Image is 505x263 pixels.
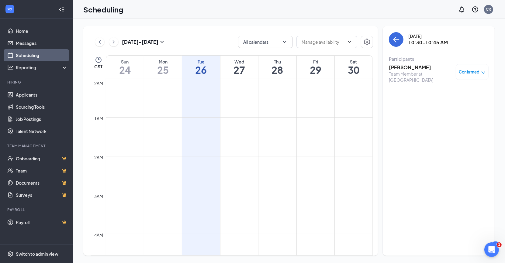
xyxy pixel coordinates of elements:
a: Applicants [16,89,68,101]
div: CR [486,7,491,12]
button: All calendarsChevronDown [238,36,293,48]
button: ChevronRight [109,37,118,46]
div: Participants [389,56,489,62]
div: Payroll [7,207,67,212]
h1: 30 [335,65,372,75]
h1: Scheduling [83,4,123,15]
svg: Settings [363,38,371,46]
div: Mon [144,59,182,65]
div: Sun [106,59,144,65]
iframe: Intercom live chat [484,242,499,257]
h1: 29 [297,65,334,75]
a: August 28, 2025 [258,56,296,78]
svg: SmallChevronDown [158,38,166,46]
div: Fri [297,59,334,65]
a: Sourcing Tools [16,101,68,113]
div: Team Member at [GEOGRAPHIC_DATA] [389,71,453,83]
div: Team Management [7,143,67,149]
a: August 26, 2025 [182,56,220,78]
a: Home [16,25,68,37]
a: TeamCrown [16,165,68,177]
div: Hiring [7,80,67,85]
svg: ArrowLeft [393,36,400,43]
div: Switch to admin view [16,251,58,257]
svg: Collapse [59,6,65,12]
span: 1 [497,242,502,247]
svg: Clock [95,56,102,63]
h1: 25 [144,65,182,75]
a: SurveysCrown [16,189,68,201]
a: August 29, 2025 [297,56,334,78]
a: Scheduling [16,49,68,61]
h1: 26 [182,65,220,75]
button: ChevronLeft [95,37,104,46]
div: 17 [492,241,499,247]
svg: ChevronRight [111,38,117,46]
a: Messages [16,37,68,49]
svg: WorkstreamLogo [7,6,13,12]
svg: Notifications [458,6,465,13]
svg: ChevronLeft [97,38,103,46]
a: August 24, 2025 [106,56,144,78]
svg: ChevronDown [347,39,352,44]
div: 4am [93,232,105,238]
h1: 24 [106,65,144,75]
div: 2am [93,154,105,161]
button: back-button [389,32,403,47]
div: Reporting [16,64,68,70]
svg: QuestionInfo [472,6,479,13]
div: 12am [91,80,105,87]
a: Job Postings [16,113,68,125]
h3: 10:30-10:45 AM [408,39,448,46]
svg: Analysis [7,64,13,70]
div: 1am [93,115,105,122]
a: DocumentsCrown [16,177,68,189]
h1: 28 [258,65,296,75]
div: [DATE] [408,33,448,39]
a: August 25, 2025 [144,56,182,78]
div: Sat [335,59,372,65]
div: Thu [258,59,296,65]
span: Confirmed [459,69,480,75]
a: Talent Network [16,125,68,137]
div: Wed [220,59,258,65]
button: Settings [361,36,373,48]
svg: Settings [7,251,13,257]
span: CST [94,63,102,70]
input: Manage availability [302,39,345,45]
h1: 27 [220,65,258,75]
a: OnboardingCrown [16,152,68,165]
svg: ChevronDown [282,39,288,45]
a: August 30, 2025 [335,56,372,78]
a: PayrollCrown [16,216,68,228]
a: August 27, 2025 [220,56,258,78]
h3: [PERSON_NAME] [389,64,453,71]
span: down [481,70,486,75]
div: Tue [182,59,220,65]
h3: [DATE] - [DATE] [122,39,158,45]
div: 3am [93,193,105,200]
